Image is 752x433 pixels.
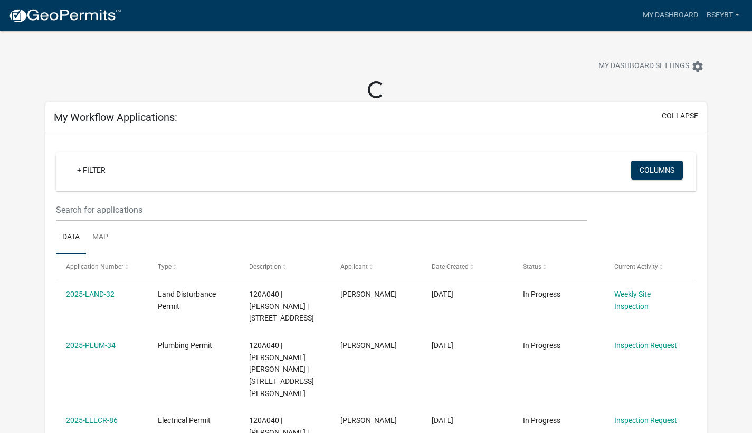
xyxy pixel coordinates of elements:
[614,341,677,350] a: Inspection Request
[239,254,330,279] datatable-header-cell: Description
[340,416,397,425] span: Brooke Seybt
[66,290,115,298] a: 2025-LAND-32
[513,254,604,279] datatable-header-cell: Status
[631,161,683,180] button: Columns
[523,416,560,425] span: In Progress
[340,341,397,350] span: Brooke Seybt
[432,263,469,270] span: Date Created
[614,263,658,270] span: Current Activity
[614,416,677,425] a: Inspection Request
[249,341,314,398] span: 120A040 | Jerry Ronald Young | 228 North Harris Street
[56,254,147,279] datatable-header-cell: Application Number
[523,341,560,350] span: In Progress
[158,290,216,310] span: Land Disturbance Permit
[86,221,115,255] a: Map
[56,199,586,221] input: Search for applications
[330,254,422,279] datatable-header-cell: Applicant
[702,5,744,25] a: Bseybt
[432,290,453,298] span: 02/12/2025
[432,341,453,350] span: 02/11/2025
[691,60,704,73] i: settings
[662,110,698,121] button: collapse
[598,60,689,73] span: My Dashboard Settings
[69,161,114,180] a: + Filter
[249,290,314,323] span: 120A040 | Brooke Seybt | 83 WEST VIEW WAY
[66,341,116,350] a: 2025-PLUM-34
[158,341,212,350] span: Plumbing Permit
[604,254,696,279] datatable-header-cell: Current Activity
[432,416,453,425] span: 02/11/2025
[340,290,397,298] span: Brooke Seybt
[639,5,702,25] a: My Dashboard
[66,416,118,425] a: 2025-ELECR-86
[66,263,123,270] span: Application Number
[340,263,368,270] span: Applicant
[249,263,281,270] span: Description
[590,56,712,77] button: My Dashboard Settingssettings
[158,416,211,425] span: Electrical Permit
[147,254,239,279] datatable-header-cell: Type
[422,254,513,279] datatable-header-cell: Date Created
[158,263,172,270] span: Type
[54,111,177,124] h5: My Workflow Applications:
[614,290,651,310] a: Weekly Site Inspection
[523,290,560,298] span: In Progress
[56,221,86,255] a: Data
[523,263,541,270] span: Status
